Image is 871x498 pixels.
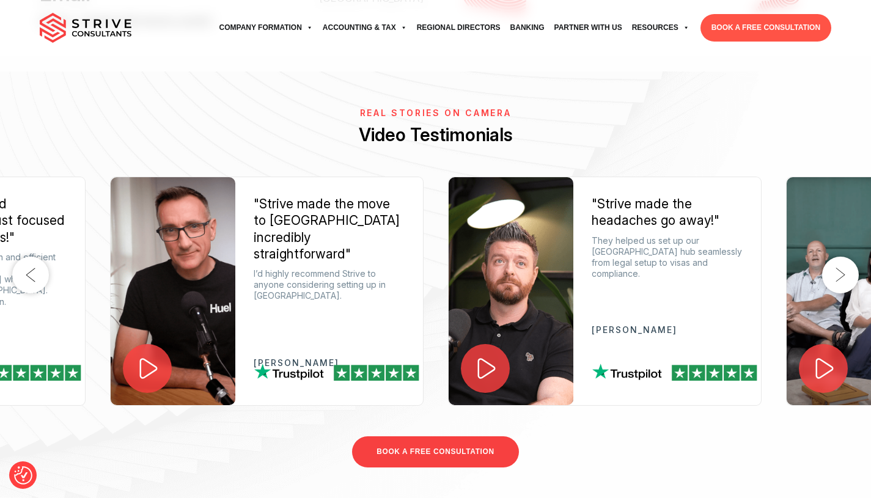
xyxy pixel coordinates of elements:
[592,196,743,229] div: "Strive made the headaches go away!"
[549,11,627,45] a: Partner with Us
[592,325,743,334] p: [PERSON_NAME]
[627,11,694,45] a: Resources
[254,358,405,367] p: [PERSON_NAME]
[318,11,412,45] a: Accounting & Tax
[14,466,32,485] img: Revisit consent button
[592,363,757,381] img: tp-review.png
[822,257,859,293] button: Next
[215,11,318,45] a: Company Formation
[254,363,419,381] img: tp-review.png
[505,11,549,45] a: Banking
[254,268,405,302] p: I’d highly recommend Strive to anyone considering setting up in [GEOGRAPHIC_DATA].
[352,436,518,467] a: BOOK A FREE CONSULTATION
[40,13,131,43] img: main-logo.svg
[700,14,831,42] a: BOOK A FREE CONSULTATION
[254,196,405,262] div: "Strive made the move to [GEOGRAPHIC_DATA] incredibly straightforward"
[412,11,505,45] a: Regional Directors
[14,466,32,485] button: Consent Preferences
[12,257,49,293] button: Previous
[592,235,743,280] p: They helped us set up our [GEOGRAPHIC_DATA] hub seamlessly from legal setup to visas and compliance.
